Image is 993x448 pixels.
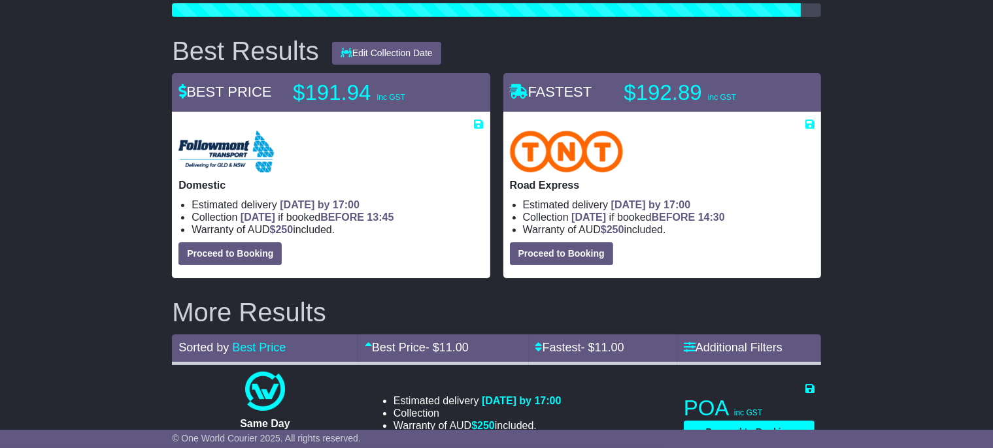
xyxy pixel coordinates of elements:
[178,242,282,265] button: Proceed to Booking
[571,212,606,223] span: [DATE]
[684,341,783,354] a: Additional Filters
[601,224,624,235] span: $
[523,223,815,236] li: Warranty of AUD included.
[482,395,562,406] span: [DATE] by 17:00
[471,420,495,431] span: $
[280,199,360,210] span: [DATE] by 17:00
[245,372,284,411] img: One World Courier: Same Day Nationwide(quotes take 0.5-1 hour)
[394,394,562,407] li: Estimated delivery
[367,212,394,223] span: 13:45
[165,37,326,65] div: Best Results
[607,224,624,235] span: 250
[178,84,271,100] span: BEST PRICE
[624,80,788,106] p: $192.89
[241,212,394,223] span: if booked
[178,341,229,354] span: Sorted by
[523,199,815,211] li: Estimated delivery
[192,223,483,236] li: Warranty of AUD included.
[332,42,441,65] button: Edit Collection Date
[510,242,613,265] button: Proceed to Booking
[477,420,495,431] span: 250
[708,93,736,102] span: inc GST
[595,341,624,354] span: 11.00
[698,212,725,223] span: 14:30
[535,341,624,354] a: Fastest- $11.00
[571,212,724,223] span: if booked
[394,407,562,419] li: Collection
[734,408,762,417] span: inc GST
[510,84,592,100] span: FASTEST
[684,421,815,443] button: Proceed to Booking
[172,298,821,327] h2: More Results
[523,211,815,223] li: Collection
[394,419,562,432] li: Warranty of AUD included.
[365,341,469,354] a: Best Price- $11.00
[192,211,483,223] li: Collection
[276,224,294,235] span: 250
[320,212,364,223] span: BEFORE
[178,179,483,191] p: Domestic
[192,199,483,211] li: Estimated delivery
[684,395,815,421] p: POA
[426,341,469,354] span: - $
[232,341,286,354] a: Best Price
[510,131,624,172] img: TNT Domestic: Road Express
[611,199,691,210] span: [DATE] by 17:00
[439,341,469,354] span: 11.00
[581,341,624,354] span: - $
[510,179,815,191] p: Road Express
[178,131,274,172] img: Followmont Transport: Domestic
[377,93,405,102] span: inc GST
[293,80,456,106] p: $191.94
[652,212,696,223] span: BEFORE
[172,433,361,443] span: © One World Courier 2025. All rights reserved.
[241,212,275,223] span: [DATE]
[270,224,294,235] span: $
